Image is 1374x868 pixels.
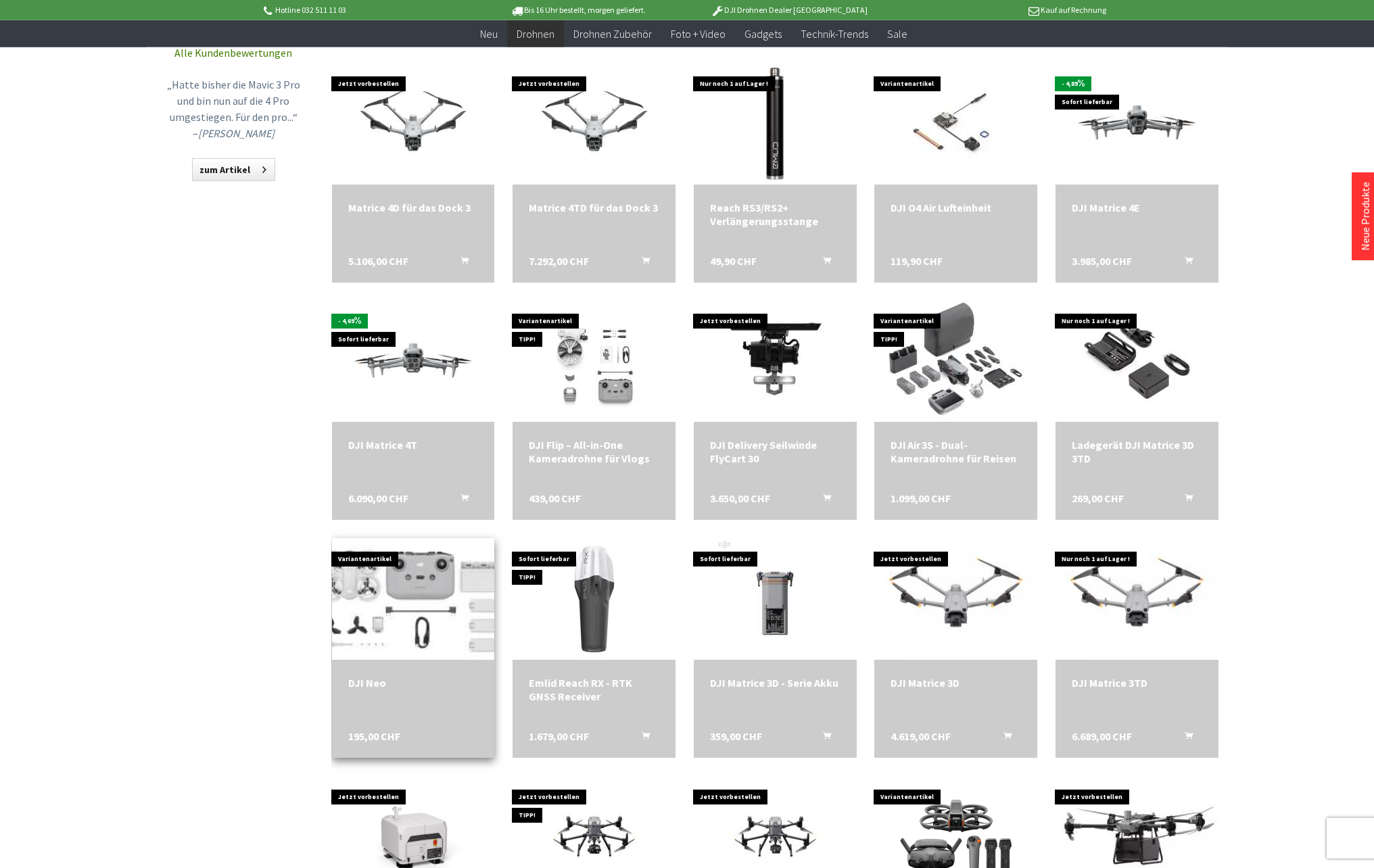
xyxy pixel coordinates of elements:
button: In den Warenkorb [807,254,839,272]
button: In den Warenkorb [625,254,658,272]
div: DJI O4 Air Lufteinheit [891,201,1021,214]
span: Sale [887,27,907,41]
span: 1.679,00 CHF [529,729,589,743]
span: Neu [480,27,498,41]
a: Gadgets [735,20,791,48]
div: Ladegerät DJI Matrice 3D 3TD [1072,438,1202,465]
button: In den Warenkorb [625,729,658,747]
a: Neue Produkte [1358,182,1372,251]
button: In den Warenkorb [807,729,839,747]
a: DJI Air 3S - Dual-Kameradrohne für Reisen 1.099,00 CHF [891,438,1021,465]
span: Gadgets [744,27,782,41]
a: DJI Matrice 4E 3.985,00 CHF In den Warenkorb [1072,201,1202,214]
div: Matrice 4D für das Dock 3 [348,201,479,214]
a: DJI Matrice 3D 4.619,00 CHF In den Warenkorb [891,676,1021,690]
img: DJI Air 3S - Dual-Kameradrohne für Reisen [884,300,1028,422]
button: In den Warenkorb [1168,254,1201,272]
span: 119,90 CHF [891,254,943,268]
span: 3.650,00 CHF [710,491,770,505]
span: 6.090,00 CHF [348,491,408,505]
div: Reach RS3/RS2+ Verlängerungsstange [710,201,840,228]
a: Drohnen [507,20,564,48]
p: Kauf auf Rechnung [895,2,1106,18]
a: Emlid Reach RX - RTK GNSS Receiver 1.679,00 CHF In den Warenkorb [529,676,659,703]
a: Drohnen Zubehör [564,20,661,48]
div: DJI Matrice 3TD [1072,676,1202,690]
button: In den Warenkorb [444,491,477,509]
img: DJI Flip – All-in-One Kameradrohne für Vlogs [513,300,676,422]
div: DJI Delivery Seilwinde FlyCart 30 [710,438,840,465]
p: Bis 16 Uhr bestellt, morgen geliefert. [472,2,683,18]
img: DJI Neo [312,514,514,684]
a: DJI Matrice 3D - Serie Akku 359,00 CHF In den Warenkorb [710,676,840,690]
a: Ladegerät DJI Matrice 3D 3TD 269,00 CHF In den Warenkorb [1072,438,1202,465]
span: Drohnen Zubehör [573,27,652,41]
a: DJI Neo 195,00 CHF [348,676,479,690]
a: DJI O4 Air Lufteinheit 119,90 CHF [891,201,1021,214]
span: Foto + Video [671,27,726,41]
button: In den Warenkorb [1168,729,1201,747]
img: Emlid Reach RX - RTK GNSS Receiver [534,538,655,660]
img: Ladegerät DJI Matrice 3D 3TD [1056,300,1218,422]
em: [PERSON_NAME] [198,126,275,140]
a: Sale [878,20,917,48]
div: Matrice 4TD für das Dock 3 [529,201,659,214]
a: DJI Delivery Seilwinde FlyCart 30 3.650,00 CHF In den Warenkorb [710,438,840,465]
div: DJI Neo [348,676,479,690]
span: 4.619,00 CHF [891,729,951,743]
p: Hotline 032 511 11 03 [261,2,472,18]
button: In den Warenkorb [987,729,1020,747]
a: DJI Matrice 4T 6.090,00 CHF In den Warenkorb [348,438,479,452]
img: DJI Matrice 3D - Serie Akku [714,538,836,660]
img: Matrice 4TD für das Dock 3 [513,63,676,185]
div: DJI Air 3S - Dual-Kameradrohne für Reisen [891,438,1021,465]
div: DJI Matrice 4T [348,438,479,452]
span: 359,00 CHF [710,729,762,743]
button: In den Warenkorb [1168,491,1201,509]
a: Foto + Video [661,20,735,48]
a: Alle Kundenbewertungen [174,46,292,59]
span: Technik-Trends [801,27,868,41]
span: 1.099,00 CHF [891,491,951,505]
a: Matrice 4D für das Dock 3 5.106,00 CHF In den Warenkorb [348,201,479,214]
p: „Hatte bisher die Mavic 3 Pro und bin nun auf die 4 Pro umgestiegen. Für den pro...“ – [166,76,301,141]
img: DJI Matrice 3D [874,540,1037,657]
span: 7.292,00 CHF [529,254,589,268]
p: DJI Drohnen Dealer [GEOGRAPHIC_DATA] [684,2,895,18]
span: 5.106,00 CHF [348,254,408,268]
span: 6.689,00 CHF [1072,729,1132,743]
span: 49,90 CHF [710,254,757,268]
div: DJI Matrice 3D [891,676,1021,690]
a: DJI Flip – All-in-One Kameradrohne für Vlogs 439,00 CHF [529,438,659,465]
span: 3.985,00 CHF [1072,254,1132,268]
a: Matrice 4TD für das Dock 3 7.292,00 CHF In den Warenkorb [529,201,659,214]
div: DJI Matrice 4E [1072,201,1202,214]
img: DJI Matrice 4E [1056,78,1218,170]
a: zum Artikel [192,158,275,181]
img: DJI O4 Air Lufteinheit [875,63,1037,185]
img: DJI Delivery Seilwinde FlyCart 30 [694,300,856,422]
span: 269,00 CHF [1072,491,1124,505]
button: In den Warenkorb [807,491,839,509]
a: Technik-Trends [791,20,878,48]
span: 439,00 CHF [529,491,581,505]
a: DJI Matrice 3TD 6.689,00 CHF In den Warenkorb [1072,676,1202,690]
a: Reach RS3/RS2+ Verlängerungsstange 49,90 CHF In den Warenkorb [710,201,840,228]
div: DJI Matrice 3D - Serie Akku [710,676,840,690]
span: Drohnen [517,27,554,41]
a: Neu [471,20,507,48]
button: In den Warenkorb [444,254,477,272]
div: DJI Flip – All-in-One Kameradrohne für Vlogs [529,438,659,465]
img: DJI Matrice 4T [332,316,495,408]
span: 195,00 CHF [348,729,400,743]
div: Emlid Reach RX - RTK GNSS Receiver [529,676,659,703]
img: Matrice 4D für das Dock 3 [332,63,494,185]
img: Reach RS3/RS2+ Verlängerungsstange [714,63,836,185]
img: DJI Matrice 3TD [1056,540,1218,657]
